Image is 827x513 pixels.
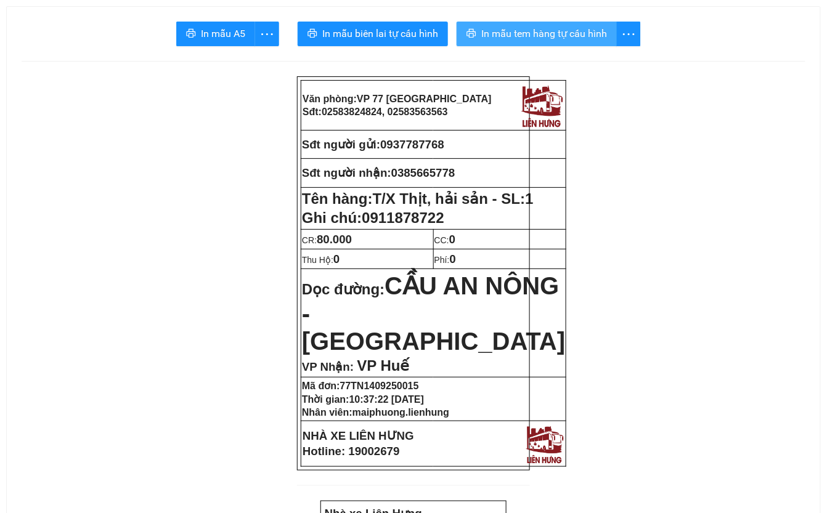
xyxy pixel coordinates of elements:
[391,166,455,179] span: 0385665778
[616,22,641,46] button: more
[317,233,352,246] span: 80.000
[303,429,414,442] strong: NHÀ XE LIÊN HƯNG
[349,394,425,405] span: 10:37:22 [DATE]
[525,190,533,207] span: 1
[176,22,255,46] button: printerIn mẫu A5
[302,281,565,353] strong: Dọc đường:
[4,6,102,19] strong: Nhà xe Liên Hưng
[322,26,438,41] span: In mẫu biên lai tự cấu hình
[90,87,169,97] strong: SĐT gửi:
[4,22,131,62] strong: VP: 77 [GEOGRAPHIC_DATA], [GEOGRAPHIC_DATA]
[481,26,607,41] span: In mẫu tem hàng tự cấu hình
[523,422,566,465] img: logo
[373,190,534,207] span: T/X Thịt, hải sản - SL:
[255,26,279,42] span: more
[302,381,419,391] strong: Mã đơn:
[186,28,196,40] span: printer
[449,233,455,246] span: 0
[201,26,245,41] span: In mẫu A5
[457,22,617,46] button: printerIn mẫu tem hàng tự cấu hình
[132,9,181,60] img: logo
[333,252,340,265] span: 0
[340,381,419,391] span: 77TN1409250015
[352,407,449,418] span: maiphuong.lienhung
[380,138,444,151] span: 0937787768
[303,445,400,458] strong: Hotline: 19002679
[357,94,492,104] span: VP 77 [GEOGRAPHIC_DATA]
[302,272,565,355] span: CẦU AN NÔNG - [GEOGRAPHIC_DATA]
[302,407,449,418] strong: Nhân viên:
[434,255,456,265] span: Phí:
[617,26,640,42] span: more
[303,107,448,117] strong: Sđt:
[450,252,456,265] span: 0
[322,107,448,117] span: 02583824824, 02583563563
[362,209,444,226] span: 0911878722
[298,22,448,46] button: printerIn mẫu biên lai tự cấu hình
[303,94,492,104] strong: Văn phòng:
[302,166,391,179] strong: Sđt người nhận:
[518,82,565,129] img: logo
[302,190,534,207] strong: Tên hàng:
[4,87,44,97] strong: Người gửi:
[302,138,380,151] strong: Sđt người gửi:
[466,28,476,40] span: printer
[302,360,354,373] span: VP Nhận:
[255,22,279,46] button: more
[357,357,409,374] span: VP Huế
[434,235,456,245] span: CC:
[302,235,352,245] span: CR:
[51,67,134,79] strong: Phiếu gửi hàng
[124,87,169,97] span: 0937787768
[308,28,317,40] span: printer
[302,209,444,226] span: Ghi chú:
[302,394,424,405] strong: Thời gian:
[302,255,340,265] span: Thu Hộ:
